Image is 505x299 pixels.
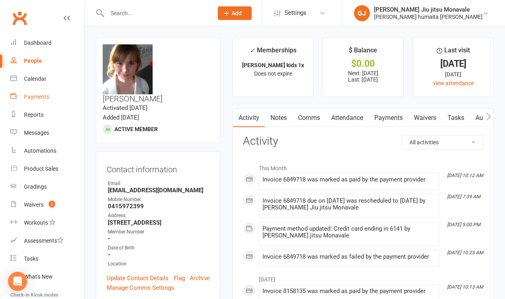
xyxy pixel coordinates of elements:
[447,222,480,227] i: [DATE] 5:00 PM
[374,6,483,13] div: [PERSON_NAME] Jiu jitsu Monavale
[447,284,483,290] i: [DATE] 10:13 AM
[105,8,207,19] input: Search...
[326,109,369,127] a: Attendance
[250,47,255,54] i: ✓
[24,237,64,244] div: Assessments
[447,194,480,199] i: [DATE] 7:39 AM
[262,225,436,239] div: Payment method updated: Credit card ending in 6141 by [PERSON_NAME] jitsu Monavale
[103,44,153,94] img: image1635317104.png
[10,250,84,268] a: Tasks
[24,130,49,136] div: Messages
[24,76,46,82] div: Calendar
[107,273,169,283] a: Update Contact Details
[10,232,84,250] a: Assessments
[10,214,84,232] a: Workouts
[10,88,84,106] a: Payments
[262,197,436,211] div: Invoice 6849718 due on [DATE] was rescheduled to [DATE] by [PERSON_NAME] Jiu jitsu Monavale
[108,219,210,226] strong: [STREET_ADDRESS]
[447,173,483,178] i: [DATE] 10:12 AM
[437,45,470,60] div: Last visit
[108,260,210,268] div: Location
[354,5,370,21] div: GJ
[330,70,396,83] p: Next: [DATE] Last: [DATE]
[10,52,84,70] a: People
[292,109,326,127] a: Comms
[24,183,47,190] div: Gradings
[10,160,84,178] a: Product Sales
[10,34,84,52] a: Dashboard
[174,273,185,283] a: Flag
[108,228,210,236] div: Member Number
[242,62,304,68] strong: [PERSON_NAME] kids 1x
[254,70,292,77] span: Does not expire
[114,126,158,132] span: Active member
[10,70,84,88] a: Calendar
[10,268,84,286] a: What's New
[24,58,42,64] div: People
[10,142,84,160] a: Automations
[24,201,44,208] div: Waivers
[408,109,442,127] a: Waivers
[108,180,210,187] div: Email
[349,45,377,60] div: $ Balance
[447,250,483,255] i: [DATE] 10:25 AM
[250,45,296,60] div: Memberships
[433,80,474,86] a: view attendance
[10,178,84,196] a: Gradings
[24,148,56,154] div: Automations
[262,288,436,295] div: Invoice 8158135 was marked as paid by the payment provider
[24,273,53,280] div: What's New
[330,60,396,68] div: $0.00
[108,235,210,242] strong: -
[10,196,84,214] a: Waivers 2
[108,244,210,252] div: Date of Birth
[218,6,252,20] button: Add
[107,283,174,293] a: Manage Comms Settings
[24,219,48,226] div: Workouts
[8,272,27,291] div: Open Intercom Messenger
[107,162,210,174] h3: Contact information
[262,253,436,260] div: Invoice 6849718 was marked as failed by the payment provider
[442,109,470,127] a: Tasks
[262,176,436,183] div: Invoice 6849718 was marked as paid by the payment provider
[369,109,408,127] a: Payments
[10,8,30,28] a: Clubworx
[374,13,483,20] div: [PERSON_NAME] humaita [PERSON_NAME]
[108,196,210,203] div: Mobile Number
[232,10,242,16] span: Add
[49,201,55,207] span: 2
[103,114,139,121] time: Added [DATE]
[24,94,49,100] div: Payments
[190,273,210,283] a: Archive
[103,104,147,112] time: Activated [DATE]
[24,255,38,262] div: Tasks
[10,106,84,124] a: Reports
[265,109,292,127] a: Notes
[24,40,52,46] div: Dashboard
[243,135,483,148] h3: Activity
[108,203,210,210] strong: 0415972399
[233,109,265,127] a: Activity
[420,60,486,68] div: [DATE]
[10,124,84,142] a: Messages
[108,212,210,219] div: Address
[243,160,483,173] li: This Month
[103,44,214,103] h3: [PERSON_NAME]
[284,4,306,22] span: Settings
[24,165,58,172] div: Product Sales
[243,271,483,284] li: [DATE]
[420,70,486,79] div: [DATE]
[108,251,210,258] strong: -
[108,187,210,194] strong: [EMAIL_ADDRESS][DOMAIN_NAME]
[24,112,44,118] div: Reports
